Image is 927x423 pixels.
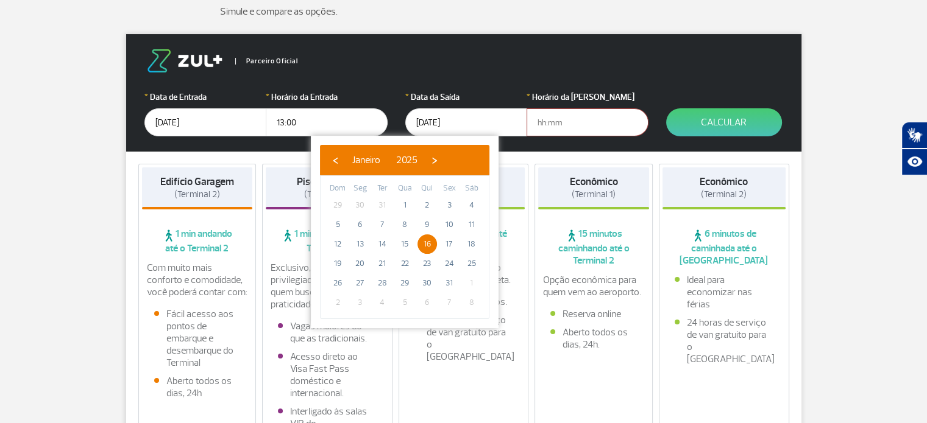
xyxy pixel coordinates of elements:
span: 29 [395,273,414,293]
p: Simule e compare as opções. [220,4,708,19]
span: 1 [395,195,414,215]
span: 8 [462,293,481,312]
label: Horário da [PERSON_NAME] [527,91,648,103]
span: 26 [328,273,347,293]
span: 10 [439,215,459,234]
span: 2 [417,195,437,215]
div: Plugin de acessibilidade da Hand Talk. [901,122,927,175]
span: (Terminal 2) [174,189,220,200]
span: 31 [372,195,392,215]
span: 7 [439,293,459,312]
span: 5 [395,293,414,312]
span: 1 min andando até o Terminal 2 [142,228,253,254]
th: weekday [416,182,438,195]
span: 7 [372,215,392,234]
span: (Terminal 1) [572,189,616,200]
span: 8 [395,215,414,234]
img: logo-zul.png [144,49,225,72]
li: 24 horas de serviço de van gratuito para o [GEOGRAPHIC_DATA] [675,316,773,365]
p: Exclusivo, com localização privilegiada e ideal para quem busca conforto e praticidade. [271,262,384,310]
button: Calcular [666,108,782,136]
span: 21 [372,254,392,273]
span: 24 [439,254,459,273]
span: 1 min andando até o Terminal 2 [266,228,389,254]
label: Data de Entrada [144,91,266,103]
span: 1 [462,273,481,293]
li: Ideal para economizar nas férias [675,274,773,310]
button: Abrir tradutor de língua de sinais. [901,122,927,149]
span: 3 [439,195,459,215]
span: 6 minutos de caminhada até o [GEOGRAPHIC_DATA] [662,228,786,267]
strong: Edifício Garagem [160,175,234,188]
th: weekday [371,182,394,195]
button: 2025 [388,151,425,169]
bs-datepicker-container: calendar [311,136,499,328]
button: Abrir recursos assistivos. [901,149,927,175]
span: 15 minutos caminhando até o Terminal 2 [538,228,649,267]
span: 9 [417,215,437,234]
li: Fácil acesso aos pontos de embarque e desembarque do Terminal [154,308,241,369]
strong: Piso Premium [297,175,357,188]
span: 23 [417,254,437,273]
input: hh:mm [266,108,388,136]
button: ‹ [326,151,344,169]
span: 15 [395,234,414,254]
input: dd/mm/aaaa [405,108,527,136]
li: Reserva online [550,308,637,320]
span: 3 [350,293,370,312]
span: 12 [328,234,347,254]
strong: Econômico [570,175,618,188]
label: Horário da Entrada [266,91,388,103]
span: 5 [328,215,347,234]
label: Data da Saída [405,91,527,103]
span: 4 [372,293,392,312]
span: 6 [417,293,437,312]
span: (Terminal 2) [701,189,747,200]
span: 17 [439,234,459,254]
li: Aberto todos os dias, 24h [154,375,241,399]
input: hh:mm [527,108,648,136]
span: 20 [350,254,370,273]
span: 30 [417,273,437,293]
li: Acesso direto ao Visa Fast Pass doméstico e internacional. [278,351,377,399]
span: 13 [350,234,370,254]
span: 31 [439,273,459,293]
li: Vagas maiores do que as tradicionais. [278,320,377,344]
th: weekday [394,182,416,195]
span: 25 [462,254,481,273]
span: 6 [350,215,370,234]
input: dd/mm/aaaa [144,108,266,136]
th: weekday [349,182,372,195]
th: weekday [438,182,461,195]
span: 29 [328,195,347,215]
span: 2025 [396,154,417,166]
span: 16 [417,234,437,254]
span: 4 [462,195,481,215]
span: 2 [328,293,347,312]
th: weekday [327,182,349,195]
span: 11 [462,215,481,234]
li: Aberto todos os dias, 24h. [550,326,637,351]
span: 30 [350,195,370,215]
th: weekday [460,182,483,195]
span: Parceiro Oficial [235,58,298,65]
span: 27 [350,273,370,293]
strong: Econômico [700,175,748,188]
bs-datepicker-navigation-view: ​ ​ ​ [326,152,444,164]
button: › [425,151,444,169]
span: (Terminal 2) [304,189,350,200]
button: Janeiro [344,151,388,169]
p: Opção econômica para quem vem ao aeroporto. [543,274,644,298]
span: 19 [328,254,347,273]
span: 18 [462,234,481,254]
span: 28 [372,273,392,293]
span: 14 [372,234,392,254]
li: 24 horas de serviço de van gratuito para o [GEOGRAPHIC_DATA] [414,314,513,363]
p: Com muito mais conforto e comodidade, você poderá contar com: [147,262,248,298]
span: 22 [395,254,414,273]
span: Janeiro [352,154,380,166]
